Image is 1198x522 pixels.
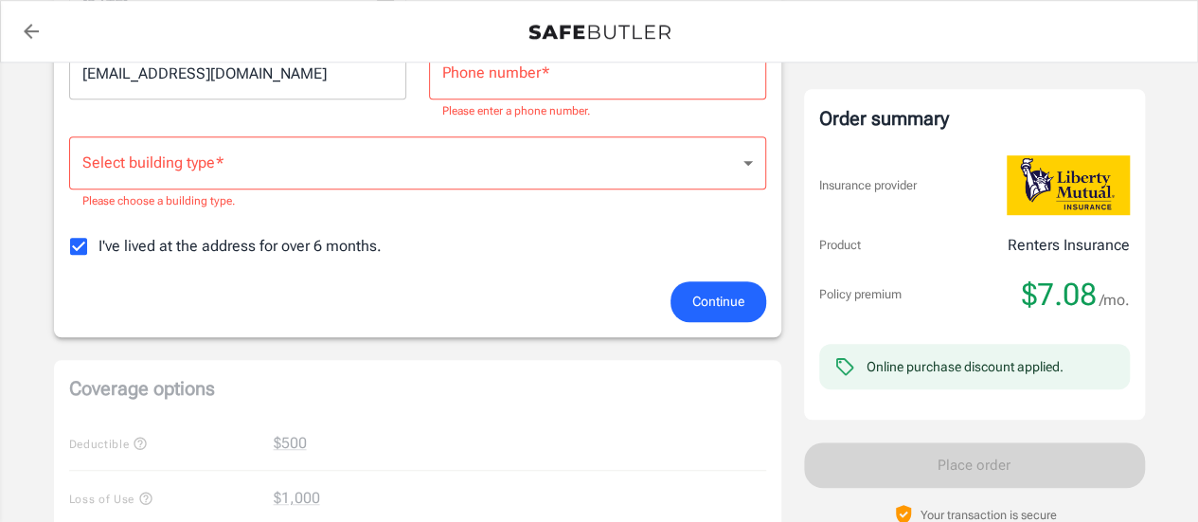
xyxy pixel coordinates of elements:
img: Back to quotes [528,25,671,40]
span: /mo. [1100,287,1130,314]
p: Product [819,236,861,255]
p: Insurance provider [819,176,917,195]
p: Policy premium [819,285,902,304]
p: Please enter a phone number. [442,102,753,121]
a: back to quotes [12,12,50,50]
span: Continue [692,290,744,314]
button: Continue [671,281,766,322]
span: $7.08 [1022,276,1097,314]
div: Order summary [819,104,1130,133]
img: Liberty Mutual [1007,155,1130,215]
span: I've lived at the address for over 6 months. [98,235,382,258]
p: Please choose a building type. [82,192,753,211]
p: Renters Insurance [1008,234,1130,257]
input: Enter email [69,46,406,99]
div: Online purchase discount applied. [867,357,1064,376]
input: Enter number [429,46,766,99]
